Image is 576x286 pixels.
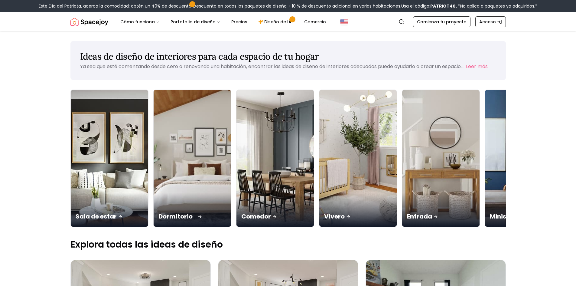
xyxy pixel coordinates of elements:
[479,19,496,25] font: Acceso
[153,90,231,227] a: DormitorioDormitorio
[76,212,117,221] font: Sala de estar
[340,18,348,25] img: Estados Unidos
[417,19,467,25] font: Comienza tu proyecto
[71,90,148,227] img: Sala de estar
[70,90,148,227] a: Sala de estarSala de estar
[236,90,314,227] img: Comedor
[413,16,470,27] a: Comienza tu proyecto
[226,16,252,28] a: Precios
[466,63,488,70] button: Leer más
[264,19,291,25] font: Diseño de IA
[70,12,506,31] nav: Global
[319,90,397,227] a: ViveroVivero
[402,90,480,227] a: EntradaEntrada
[304,19,326,25] font: Comercio
[166,16,225,28] button: Portafolio de diseño
[231,19,247,25] font: Precios
[193,3,401,9] font: Descuento en todos los paquetes de diseño + 10 % de descuento adicional en varias habitaciones.
[407,212,432,221] font: Entrada
[458,3,537,9] font: *No aplica a paquetes ya adquiridos.*
[299,16,331,28] a: Comercio
[485,90,563,227] a: Ministerio del InteriorMinisterio del Interior
[241,212,271,221] font: Comedor
[475,16,506,27] a: Acceso
[120,19,155,25] font: Cómo funciona
[158,212,193,221] font: Dormitorio
[70,16,108,28] img: Logotipo de Spacejoy
[151,87,233,230] img: Dormitorio
[324,212,345,221] font: Vivero
[430,3,457,9] font: PATRIOT40.
[116,16,164,28] button: Cómo funciona
[171,19,216,25] font: Portafolio de diseño
[236,90,314,227] a: ComedorComedor
[319,90,397,227] img: Vivero
[490,212,556,221] font: Ministerio del Interior
[80,51,319,62] font: Ideas de diseño de interiores para cada espacio de tu hogar
[401,3,430,9] font: Usa el código:
[485,90,562,227] img: Ministerio del Interior
[39,3,191,9] font: Este Día del Patriota, acerca la comodidad: obtén un 40% de descuento
[116,16,331,28] nav: Principal
[70,238,223,251] font: Explora todas las ideas de diseño
[402,90,480,227] img: Entrada
[80,63,464,70] font: Ya sea que esté comenzando desde cero o renovando una habitación, encontrar las ideas de diseño d...
[70,16,108,28] a: Alegría espacial
[253,16,298,28] a: Diseño de IA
